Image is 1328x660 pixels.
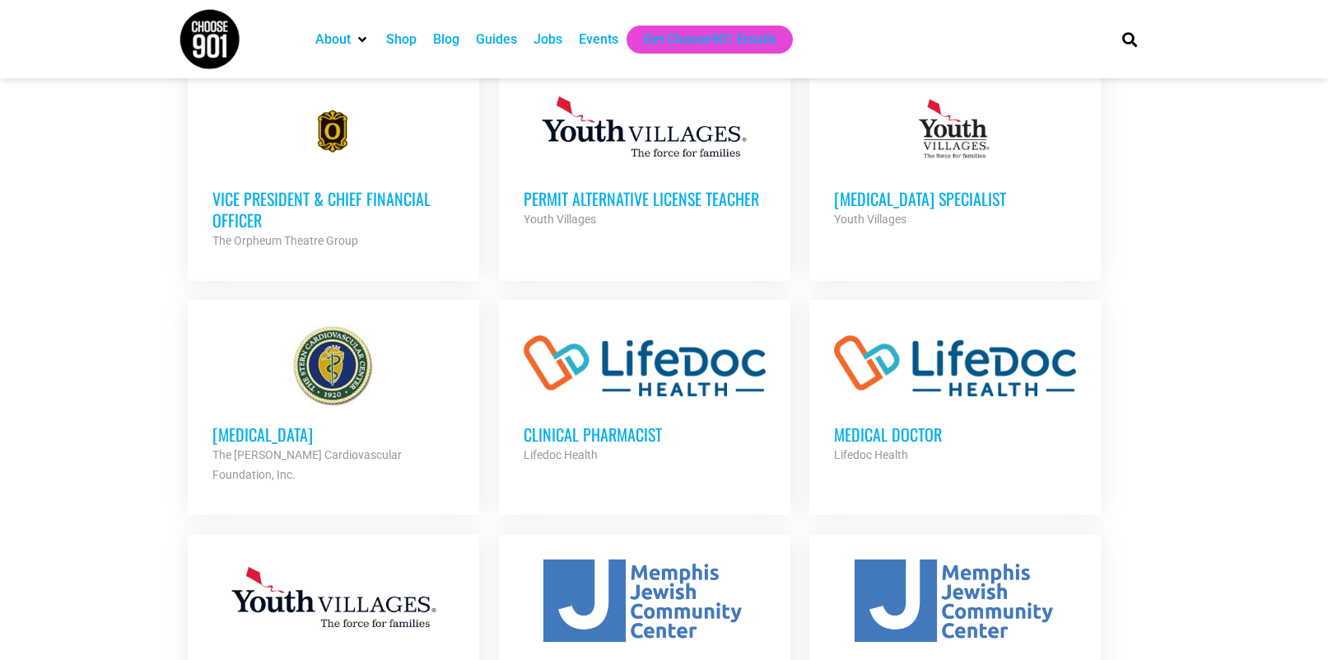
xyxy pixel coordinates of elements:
[433,30,459,49] a: Blog
[307,26,1094,54] nav: Main nav
[524,188,766,209] h3: Permit Alternative License Teacher
[212,448,402,481] strong: The [PERSON_NAME] Cardiovascular Foundation, Inc.
[834,424,1076,445] h3: Medical Doctor
[499,64,790,254] a: Permit Alternative License Teacher Youth Villages
[188,300,479,509] a: [MEDICAL_DATA] The [PERSON_NAME] Cardiovascular Foundation, Inc.
[534,30,562,49] a: Jobs
[524,424,766,445] h3: Clinical Pharmacist
[524,448,598,461] strong: Lifedoc Health
[834,448,908,461] strong: Lifedoc Health
[579,30,618,49] a: Events
[834,213,906,226] strong: Youth Villages
[1116,26,1143,53] div: Search
[834,188,1076,209] h3: [MEDICAL_DATA] Specialist
[212,424,454,445] h3: [MEDICAL_DATA]
[212,188,454,231] h3: Vice President & Chief Financial Officer
[809,300,1101,489] a: Medical Doctor Lifedoc Health
[476,30,517,49] a: Guides
[386,30,417,49] a: Shop
[499,300,790,489] a: Clinical Pharmacist Lifedoc Health
[809,64,1101,254] a: [MEDICAL_DATA] Specialist Youth Villages
[643,30,776,49] a: Get Choose901 Emails
[315,30,351,49] a: About
[307,26,378,54] div: About
[212,234,358,247] strong: The Orpheum Theatre Group
[524,213,596,226] strong: Youth Villages
[188,64,479,275] a: Vice President & Chief Financial Officer The Orpheum Theatre Group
